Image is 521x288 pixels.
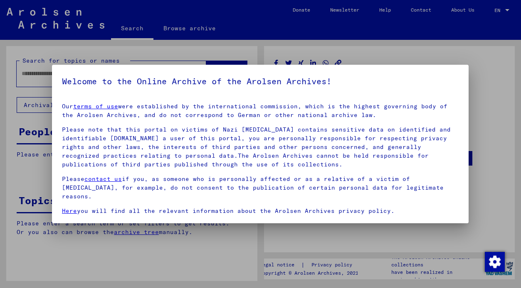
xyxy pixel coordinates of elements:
h5: Welcome to the Online Archive of the Arolsen Archives! [62,75,459,88]
div: Change consent [484,251,504,271]
p: Please if you, as someone who is personally affected or as a relative of a victim of [MEDICAL_DAT... [62,175,459,201]
a: contact us [84,175,122,183]
a: Here [62,207,77,215]
p: you will find all the relevant information about the Arolsen Archives privacy policy. [62,207,459,215]
p: Please note that this portal on victims of Nazi [MEDICAL_DATA] contains sensitive data on identif... [62,125,459,169]
p: Some of the documents kept in the Arolsen Archives are copies.The originals are stored in other a... [62,221,459,247]
a: terms of use [73,103,118,110]
img: Change consent [485,252,505,272]
p: Our were established by the international commission, which is the highest governing body of the ... [62,102,459,120]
